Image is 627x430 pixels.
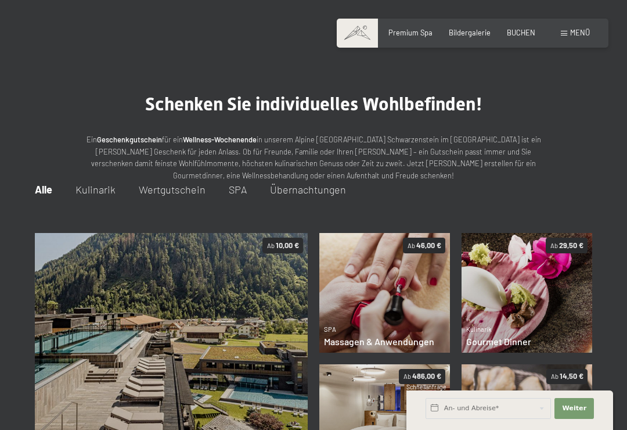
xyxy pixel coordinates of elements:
[554,398,594,419] button: Weiter
[388,28,433,37] a: Premium Spa
[449,28,491,37] a: Bildergalerie
[507,28,535,37] a: BUCHEN
[97,135,162,144] strong: Geschenkgutschein
[81,134,546,181] p: Ein für ein in unserem Alpine [GEOGRAPHIC_DATA] Schwarzenstein im [GEOGRAPHIC_DATA] ist ein [PERS...
[183,135,257,144] strong: Wellness-Wochenende
[562,404,586,413] span: Weiter
[406,384,446,390] span: Schnellanfrage
[145,93,482,115] span: Schenken Sie individuelles Wohlbefinden!
[570,28,590,37] span: Menü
